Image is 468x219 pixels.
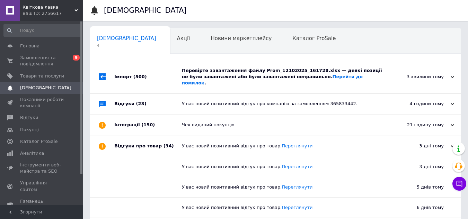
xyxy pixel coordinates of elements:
[20,180,64,192] span: Управління сайтом
[104,6,187,15] h1: [DEMOGRAPHIC_DATA]
[182,122,385,128] div: Чек виданий покупцю
[23,10,83,17] div: Ваш ID: 2756617
[20,55,64,67] span: Замовлення та повідомлення
[452,177,466,191] button: Чат з покупцем
[73,55,80,61] span: 9
[385,101,454,107] div: 4 години тому
[182,184,374,190] div: У вас новий позитивний відгук про товар.
[182,204,374,211] div: У вас новий позитивний відгук про товар.
[114,94,182,115] div: Відгуки
[97,43,156,48] span: 4
[3,24,82,37] input: Пошук
[20,97,64,109] span: Показники роботи компанії
[164,143,174,148] span: (34)
[374,198,461,218] div: 6 днів тому
[114,136,182,157] div: Відгуки про товар
[182,143,385,149] div: У вас новий позитивний відгук про товар.
[282,164,312,169] a: Переглянути
[385,74,454,80] div: 3 хвилини тому
[141,122,155,127] span: (150)
[385,143,454,149] div: 3 дні тому
[282,205,312,210] a: Переглянути
[282,143,312,148] a: Переглянути
[182,67,385,86] div: Перевірте завантаження файлу Prom_12102025_161728.xlsx — деякі позиції не були завантажені або бу...
[97,35,156,42] span: [DEMOGRAPHIC_DATA]
[20,127,39,133] span: Покупці
[374,177,461,197] div: 5 днів тому
[20,162,64,174] span: Інструменти веб-майстра та SEO
[374,157,461,177] div: 3 дні тому
[20,198,64,211] span: Гаманець компанії
[133,74,147,79] span: (500)
[20,73,64,79] span: Товари та послуги
[114,61,182,93] div: Імпорт
[20,115,38,121] span: Відгуки
[23,4,74,10] span: Квіткова лавка
[282,184,312,190] a: Переглянути
[292,35,336,42] span: Каталог ProSale
[20,138,58,145] span: Каталог ProSale
[211,35,272,42] span: Новини маркетплейсу
[385,122,454,128] div: 21 годину тому
[20,150,44,156] span: Аналітика
[177,35,190,42] span: Акції
[182,101,385,107] div: У вас новий позитивний відгук про компанію за замовленням 365833442.
[114,115,182,136] div: Інтеграції
[182,164,374,170] div: У вас новий позитивний відгук про товар.
[136,101,147,106] span: (23)
[20,85,71,91] span: [DEMOGRAPHIC_DATA]
[20,43,39,49] span: Головна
